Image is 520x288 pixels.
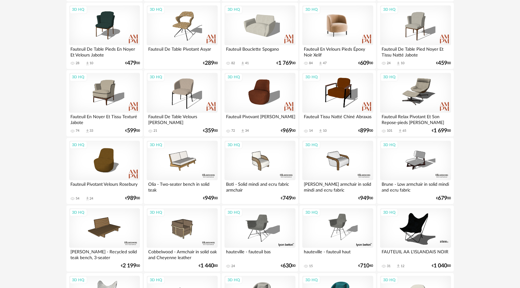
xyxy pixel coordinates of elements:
[90,61,93,65] div: 10
[200,264,214,268] span: 1 440
[66,70,143,136] a: 3D HQ Fauteuil En Noyer Et Tissu Texturé Jabote 74 Download icon 33 €59900
[276,61,296,65] div: € 00
[85,196,90,201] span: Download icon
[222,138,298,204] a: 3D HQ Boti - Solid mindi and ecru fabric armchair €74900
[300,138,376,204] a: 3D HQ [PERSON_NAME] armchair in solid mindi and ecru fabric €94900
[438,196,447,200] span: 679
[380,141,398,149] div: 3D HQ
[283,129,292,133] span: 969
[438,61,447,65] span: 459
[360,264,370,268] span: 710
[309,61,313,65] div: 84
[147,73,165,81] div: 3D HQ
[359,61,373,65] div: € 00
[240,61,245,66] span: Download icon
[436,196,451,200] div: € 00
[90,197,93,201] div: 24
[303,73,320,81] div: 3D HQ
[231,264,235,268] div: 24
[69,248,140,260] div: [PERSON_NAME] - Recycled solid teak bench, 3-seater
[380,6,398,14] div: 3D HQ
[222,205,298,272] a: 3D HQ hauteville - fauteuil bas 24 €63000
[225,141,243,149] div: 3D HQ
[303,208,320,216] div: 3D HQ
[66,2,143,69] a: 3D HQ Fauteuil De Table Pieds En Noyer Et Velours Jabote 28 Download icon 10 €47900
[147,276,165,284] div: 3D HQ
[69,208,87,216] div: 3D HQ
[76,129,80,133] div: 74
[231,61,235,65] div: 82
[278,61,292,65] span: 1 769
[396,61,401,66] span: Download icon
[85,129,90,133] span: Download icon
[303,276,320,284] div: 3D HQ
[225,208,243,216] div: 3D HQ
[387,264,391,268] div: 31
[225,73,243,81] div: 3D HQ
[303,6,320,14] div: 3D HQ
[318,61,323,66] span: Download icon
[245,129,249,133] div: 34
[225,6,243,14] div: 3D HQ
[224,180,295,193] div: Boti - Solid mindi and ecru fabric armchair
[222,2,298,69] a: 3D HQ Fauteuil Bouclette Spogano 82 Download icon 41 €1 76900
[224,248,295,260] div: hauteville - fauteuil bas
[125,129,140,133] div: € 00
[360,129,370,133] span: 899
[380,180,451,193] div: Brune - Low armchair in solid mindi and ecru fabric
[123,264,136,268] span: 2 199
[69,45,140,57] div: Fauteuil De Table Pieds En Noyer Et Velours Jabote
[387,129,392,133] div: 101
[302,45,373,57] div: Fauteuil En Velours Pieds Époxy Noir Xelif
[359,196,373,200] div: € 00
[360,61,370,65] span: 609
[377,70,454,136] a: 3D HQ Fauteuil Relax Pivotant Et Son Repose-pieds [PERSON_NAME] 101 Download icon 65 €1 69900
[203,61,218,65] div: € 00
[401,61,404,65] div: 10
[300,70,376,136] a: 3D HQ Fauteuil Tissu Natté Chiné Abraxas 14 Download icon 10 €89900
[125,61,140,65] div: € 00
[401,264,404,268] div: 12
[283,196,292,200] span: 749
[90,129,93,133] div: 33
[127,129,136,133] span: 599
[76,61,80,65] div: 28
[205,196,214,200] span: 949
[121,264,140,268] div: € 00
[205,129,214,133] span: 359
[147,208,165,216] div: 3D HQ
[85,61,90,66] span: Download icon
[147,141,165,149] div: 3D HQ
[377,205,454,272] a: 3D HQ FAUTEUIL AA L'ISLANDAIS NOIR 31 Download icon 12 €1 04000
[69,6,87,14] div: 3D HQ
[434,264,447,268] span: 1 040
[147,45,217,57] div: Fauteuil De Table Pivotant Asyar
[432,264,451,268] div: € 00
[222,70,298,136] a: 3D HQ Fauteuil Pivovant [PERSON_NAME] 72 Download icon 34 €96900
[380,45,451,57] div: Fauteuil De Table Pied Noyer Et Tissu Natté Jabote
[147,248,217,260] div: Cobbelwood - Armchair in solid oak and Cheyenne leather
[380,73,398,81] div: 3D HQ
[224,45,295,57] div: Fauteuil Bouclette Spogano
[225,276,243,284] div: 3D HQ
[380,248,451,260] div: FAUTEUIL AA L'ISLANDAIS NOIR
[380,113,451,125] div: Fauteuil Relax Pivotant Et Son Repose-pieds [PERSON_NAME]
[147,113,217,125] div: Fauteuil De Table Velours [PERSON_NAME]
[205,61,214,65] span: 289
[245,61,249,65] div: 41
[323,61,327,65] div: 47
[281,264,296,268] div: € 00
[144,205,220,272] a: 3D HQ Cobbelwood - Armchair in solid oak and Cheyenne leather €1 44000
[309,129,313,133] div: 14
[432,129,451,133] div: € 00
[434,129,447,133] span: 1 699
[203,129,218,133] div: € 00
[380,276,398,284] div: 3D HQ
[127,196,136,200] span: 989
[300,205,376,272] a: 3D HQ hauteville - fauteuil haut 15 €71040
[377,2,454,69] a: 3D HQ Fauteuil De Table Pied Noyer Et Tissu Natté Jabote 24 Download icon 10 €45900
[318,129,323,133] span: Download icon
[302,180,373,193] div: [PERSON_NAME] armchair in solid mindi and ecru fabric
[281,129,296,133] div: € 00
[360,196,370,200] span: 949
